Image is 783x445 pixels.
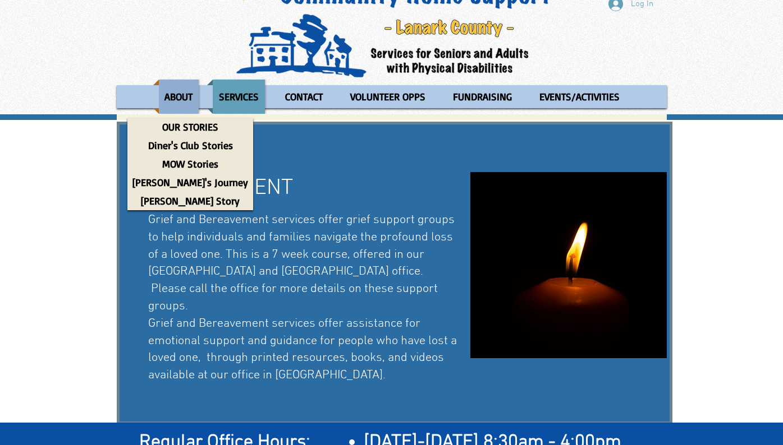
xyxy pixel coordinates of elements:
[159,80,198,114] p: ABOUT
[441,80,524,114] a: FUNDRAISING
[280,80,328,114] p: CONTACT
[143,136,238,155] p: Diner's Club Stories
[273,80,335,114] a: CONTACT
[127,136,253,155] a: Diner's Club Stories
[148,212,457,383] span: Grief and Bereavement services offer grief support groups to help individuals and families naviga...
[338,80,438,114] a: VOLUNTEER OPPS
[526,80,633,114] a: EVENTS/ACTIVITIES
[117,80,667,114] nav: Site
[207,80,271,114] a: SERVICES
[534,80,625,114] p: EVENTS/ACTIVITIES
[157,118,223,136] p: OUR STORIES
[345,80,431,114] p: VOLUNTEER OPPS
[214,80,264,114] p: SERVICES
[127,173,253,192] a: [PERSON_NAME]'s Journey
[157,155,223,173] p: MOW Stories
[153,80,204,114] a: ABOUT
[448,80,517,114] p: FUNDRAISING
[127,192,253,210] a: [PERSON_NAME] Story
[127,118,253,136] a: OUR STORIES
[136,192,245,210] p: [PERSON_NAME] Story
[127,155,253,173] a: MOW Stories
